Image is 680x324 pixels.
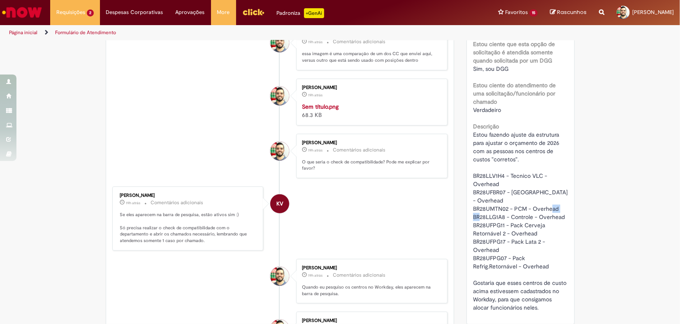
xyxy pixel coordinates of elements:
[270,267,289,286] div: Emanuel Francisco Nogueira De Queiroz
[302,159,439,172] p: O que seria o check de compatibilidade? Pode me explicar por favor?
[9,29,37,36] a: Página inicial
[302,103,439,119] div: 68.3 KB
[126,200,141,205] time: 29/09/2025 15:47:05
[302,318,439,323] div: [PERSON_NAME]
[217,8,230,16] span: More
[106,8,163,16] span: Despesas Corporativas
[6,25,447,40] ul: Trilhas de página
[473,82,556,105] b: Estou ciente do atendimento de uma solicitação/funcionário por chamado
[308,273,323,278] time: 29/09/2025 15:46:12
[308,148,323,153] time: 29/09/2025 15:47:46
[333,272,385,279] small: Comentários adicionais
[176,8,205,16] span: Aprovações
[120,212,257,244] p: Se eles aparecem na barra de pesquisa, estão ativos sim :) Só precisa realizar o check de compati...
[302,284,439,297] p: Quando eu pesquiso os centros no Workday, eles aparecem na barra de pesquisa.
[473,123,499,130] b: Descrição
[304,8,324,18] p: +GenAi
[473,131,569,311] span: Estou fazendo ajuste da estrutura para ajustar o orçamento de 2026 com as pessoas nos centros de ...
[302,103,339,110] a: Sem título.png
[473,106,501,114] span: Verdadeiro
[1,4,43,21] img: ServiceNow
[308,148,323,153] span: 19h atrás
[270,86,289,105] div: Emanuel Francisco Nogueira De Queiroz
[126,200,141,205] span: 19h atrás
[242,6,265,18] img: click_logo_yellow_360x200.png
[55,29,116,36] a: Formulário de Atendimento
[56,8,85,16] span: Requisições
[270,33,289,52] div: Emanuel Francisco Nogueira De Queiroz
[270,194,289,213] div: Karine Vieira
[557,8,587,16] span: Rascunhos
[302,266,439,270] div: [PERSON_NAME]
[308,40,323,44] span: 19h atrás
[333,147,385,154] small: Comentários adicionais
[276,194,283,214] span: KV
[302,51,439,63] p: essa imagem é uma comparação de um dos CC que enviei aqui, versus outro que está sendo usado com ...
[308,93,323,98] span: 19h atrás
[308,40,323,44] time: 29/09/2025 15:50:11
[270,142,289,161] div: Emanuel Francisco Nogueira De Queiroz
[308,93,323,98] time: 29/09/2025 15:49:52
[302,140,439,145] div: [PERSON_NAME]
[120,193,257,198] div: [PERSON_NAME]
[473,40,555,64] b: Estou ciente que esta opção de solicitação é atendida somente quando solicitada por um DGG
[333,38,385,45] small: Comentários adicionais
[473,65,508,72] span: Sim, sou DGG
[529,9,538,16] span: 15
[151,199,204,206] small: Comentários adicionais
[632,9,674,16] span: [PERSON_NAME]
[277,8,324,18] div: Padroniza
[550,9,587,16] a: Rascunhos
[302,85,439,90] div: [PERSON_NAME]
[308,273,323,278] span: 19h atrás
[505,8,528,16] span: Favoritos
[87,9,94,16] span: 2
